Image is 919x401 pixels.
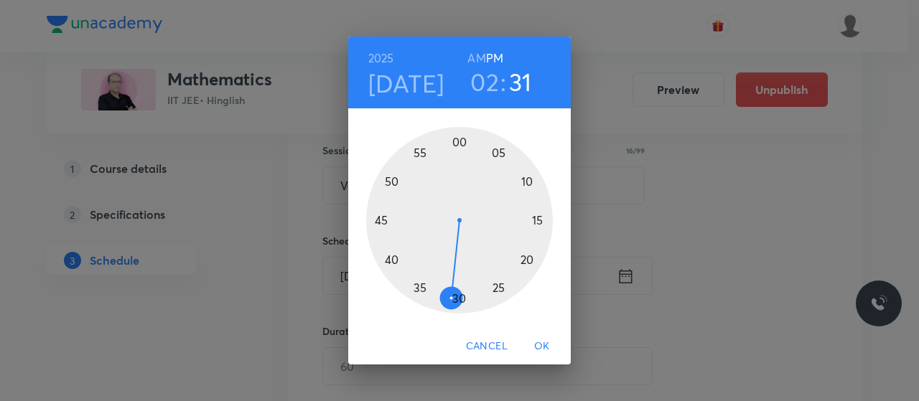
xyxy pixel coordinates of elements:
[500,67,506,97] h3: :
[486,48,503,68] button: PM
[368,48,394,68] button: 2025
[467,48,485,68] button: AM
[460,333,513,359] button: Cancel
[470,67,499,97] button: 02
[509,67,532,97] button: 31
[466,337,508,355] span: Cancel
[368,68,444,98] button: [DATE]
[525,337,559,355] span: OK
[519,333,565,359] button: OK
